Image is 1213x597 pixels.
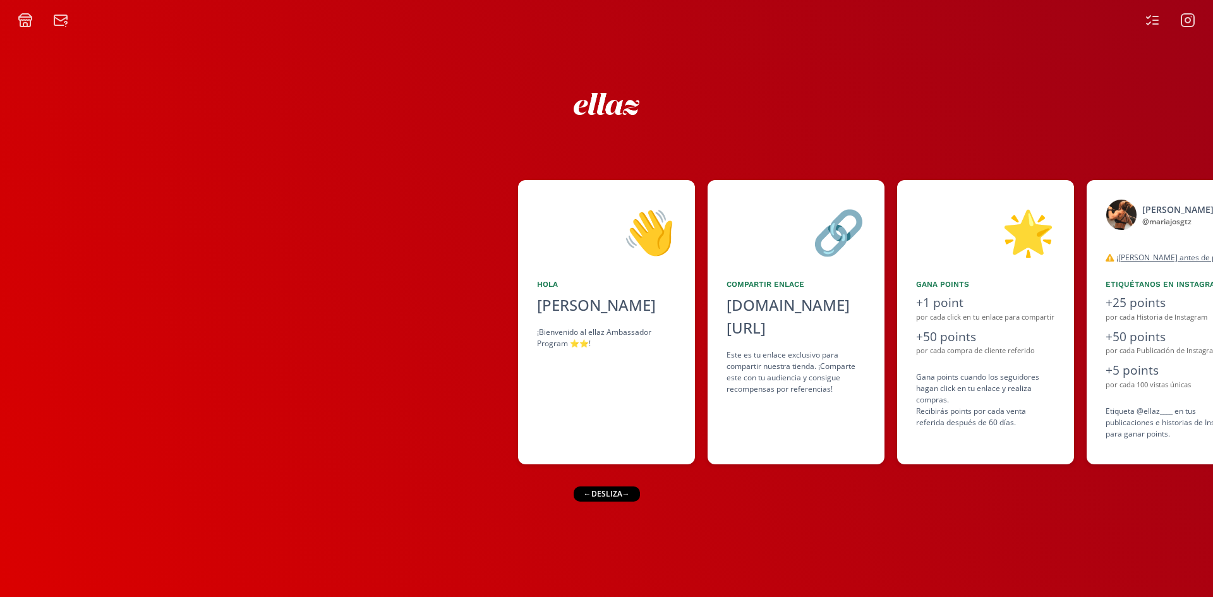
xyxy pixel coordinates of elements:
div: Gana points [916,279,1055,290]
div: 🔗 [727,199,866,263]
div: ¡Bienvenido al ellaz Ambassador Program ⭐️⭐️! [537,327,676,349]
div: por cada click en tu enlace para compartir [916,312,1055,323]
div: Este es tu enlace exclusivo para compartir nuestra tienda. ¡Comparte este con tu audiencia y cons... [727,349,866,395]
div: Hola [537,279,676,290]
img: 525050199_18512760718046805_4512899896718383322_n.jpg [1106,199,1137,231]
img: ew9eVGDHp6dD [574,93,640,115]
div: +50 points [916,328,1055,346]
div: +1 point [916,294,1055,312]
div: Compartir Enlace [727,279,866,290]
div: ← desliza → [574,486,640,502]
div: [PERSON_NAME] [537,294,676,317]
div: por cada compra de cliente referido [916,346,1055,356]
div: [DOMAIN_NAME][URL] [727,294,866,339]
div: 🌟 [916,199,1055,263]
div: Gana points cuando los seguidores hagan click en tu enlace y realiza compras . Recibirás points p... [916,371,1055,428]
div: 👋 [537,199,676,263]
